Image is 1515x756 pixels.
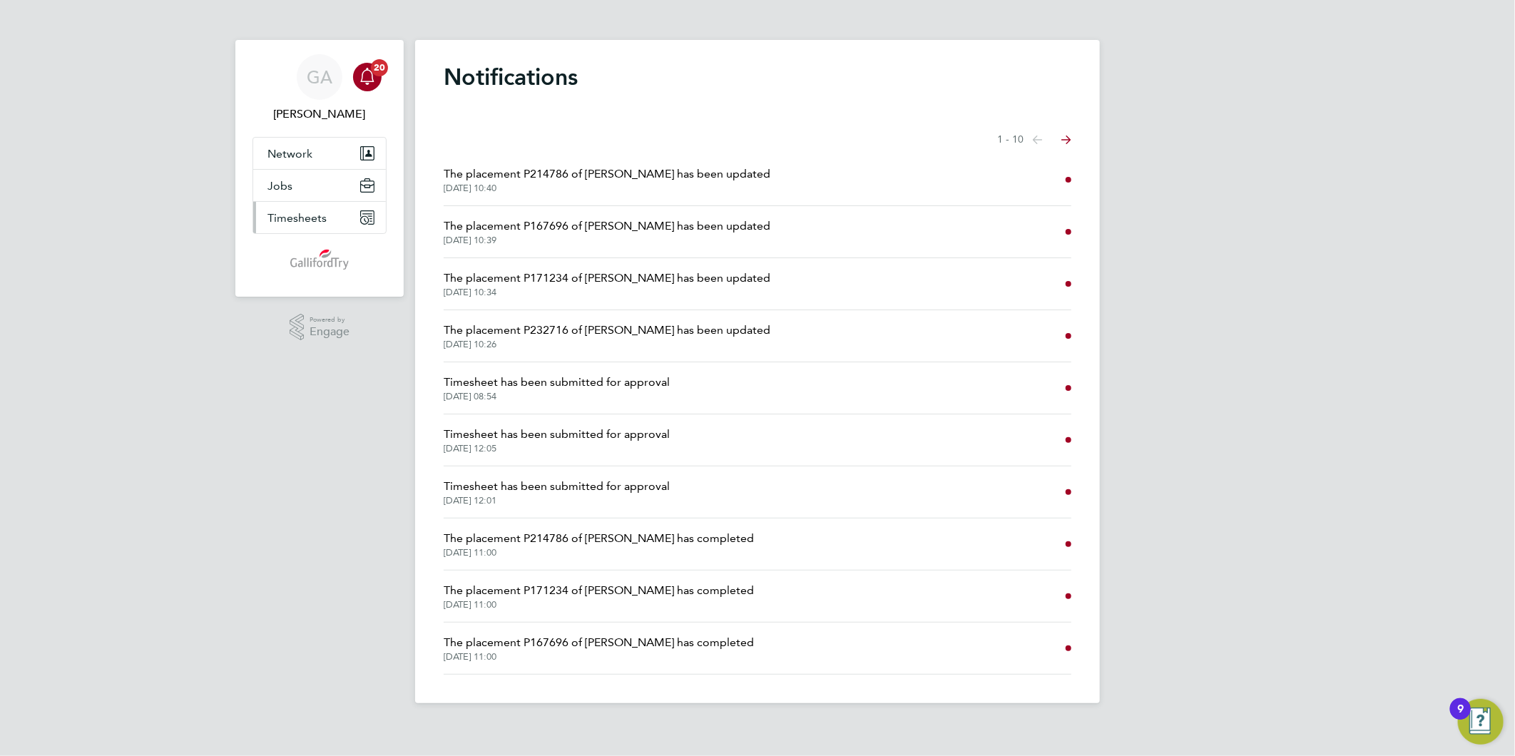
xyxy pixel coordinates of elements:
[252,54,387,123] a: GA[PERSON_NAME]
[444,235,770,246] span: [DATE] 10:39
[444,218,770,235] span: The placement P167696 of [PERSON_NAME] has been updated
[444,287,770,298] span: [DATE] 10:34
[290,248,350,271] img: gallifordtry-logo-retina.png
[997,133,1024,147] span: 1 - 10
[444,634,754,663] a: The placement P167696 of [PERSON_NAME] has completed[DATE] 11:00
[252,248,387,271] a: Go to home page
[371,59,388,76] span: 20
[444,165,770,194] a: The placement P214786 of [PERSON_NAME] has been updated[DATE] 10:40
[444,218,770,246] a: The placement P167696 of [PERSON_NAME] has been updated[DATE] 10:39
[353,54,382,100] a: 20
[444,530,754,558] a: The placement P214786 of [PERSON_NAME] has completed[DATE] 11:00
[444,322,770,350] a: The placement P232716 of [PERSON_NAME] has been updated[DATE] 10:26
[444,582,754,599] span: The placement P171234 of [PERSON_NAME] has completed
[444,63,1071,91] h1: Notifications
[267,179,292,193] span: Jobs
[444,478,670,506] a: Timesheet has been submitted for approval[DATE] 12:01
[444,634,754,651] span: The placement P167696 of [PERSON_NAME] has completed
[444,495,670,506] span: [DATE] 12:01
[1457,709,1464,727] div: 9
[444,599,754,611] span: [DATE] 11:00
[444,582,754,611] a: The placement P171234 of [PERSON_NAME] has completed[DATE] 11:00
[444,426,670,454] a: Timesheet has been submitted for approval[DATE] 12:05
[253,170,386,201] button: Jobs
[444,270,770,298] a: The placement P171234 of [PERSON_NAME] has been updated[DATE] 10:34
[444,547,754,558] span: [DATE] 11:00
[310,326,350,338] span: Engage
[444,374,670,391] span: Timesheet has been submitted for approval
[444,391,670,402] span: [DATE] 08:54
[267,211,327,225] span: Timesheets
[444,374,670,402] a: Timesheet has been submitted for approval[DATE] 08:54
[444,530,754,547] span: The placement P214786 of [PERSON_NAME] has completed
[444,651,754,663] span: [DATE] 11:00
[444,478,670,495] span: Timesheet has been submitted for approval
[444,165,770,183] span: The placement P214786 of [PERSON_NAME] has been updated
[997,126,1071,154] nav: Select page of notifications list
[310,314,350,326] span: Powered by
[253,138,386,169] button: Network
[1458,699,1504,745] button: Open Resource Center, 9 new notifications
[444,426,670,443] span: Timesheet has been submitted for approval
[235,40,404,297] nav: Main navigation
[267,147,312,160] span: Network
[290,314,350,341] a: Powered byEngage
[444,443,670,454] span: [DATE] 12:05
[444,322,770,339] span: The placement P232716 of [PERSON_NAME] has been updated
[444,339,770,350] span: [DATE] 10:26
[444,183,770,194] span: [DATE] 10:40
[307,68,332,86] span: GA
[253,202,386,233] button: Timesheets
[252,106,387,123] span: Gary Attwell
[444,270,770,287] span: The placement P171234 of [PERSON_NAME] has been updated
